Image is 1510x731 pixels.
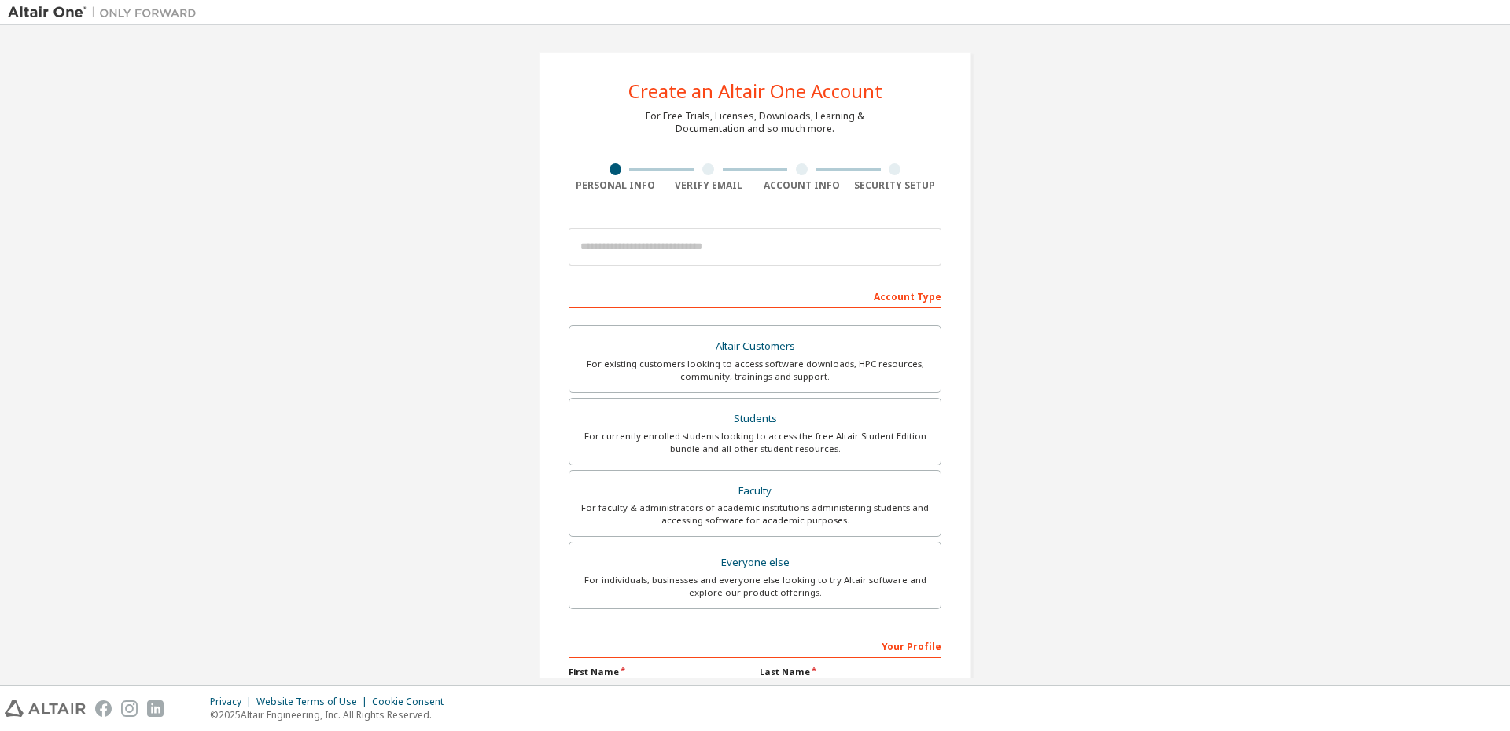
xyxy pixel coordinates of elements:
[579,408,931,430] div: Students
[8,5,204,20] img: Altair One
[569,666,750,678] label: First Name
[579,480,931,502] div: Faculty
[95,700,112,717] img: facebook.svg
[147,700,164,717] img: linkedin.svg
[579,358,931,383] div: For existing customers looking to access software downloads, HPC resources, community, trainings ...
[569,179,662,192] div: Personal Info
[579,552,931,574] div: Everyone else
[5,700,86,717] img: altair_logo.svg
[646,110,864,135] div: For Free Trials, Licenses, Downloads, Learning & Documentation and so much more.
[628,82,882,101] div: Create an Altair One Account
[579,501,931,527] div: For faculty & administrators of academic institutions administering students and accessing softwa...
[569,633,941,658] div: Your Profile
[849,179,942,192] div: Security Setup
[579,430,931,455] div: For currently enrolled students looking to access the free Altair Student Edition bundle and all ...
[372,696,453,708] div: Cookie Consent
[121,700,138,717] img: instagram.svg
[662,179,756,192] div: Verify Email
[210,708,453,722] p: © 2025 Altair Engineering, Inc. All Rights Reserved.
[579,336,931,358] div: Altair Customers
[210,696,256,708] div: Privacy
[579,574,931,599] div: For individuals, businesses and everyone else looking to try Altair software and explore our prod...
[569,283,941,308] div: Account Type
[760,666,941,678] label: Last Name
[256,696,372,708] div: Website Terms of Use
[755,179,849,192] div: Account Info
